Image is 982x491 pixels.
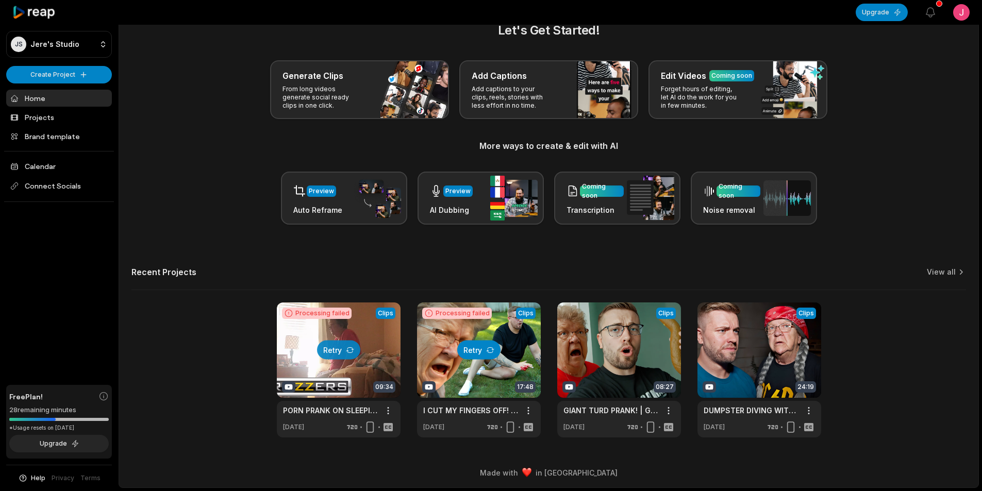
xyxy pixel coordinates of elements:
[11,37,26,52] div: JS
[522,468,531,477] img: heart emoji
[472,85,552,110] p: Add captions to your clips, reels, stories with less effort in no time.
[128,467,969,478] div: Made with in [GEOGRAPHIC_DATA]
[6,90,112,107] a: Home
[704,405,798,416] a: DUMPSTER DIVING WITH GRANDMA! | GRANDMA’S BOY
[6,109,112,126] a: Projects
[457,341,501,360] button: Retry
[490,176,538,221] img: ai_dubbing.png
[309,187,334,196] div: Preview
[31,473,45,483] span: Help
[52,473,74,483] a: Privacy
[472,70,527,82] h3: Add Captions
[445,187,471,196] div: Preview
[6,158,112,175] a: Calendar
[131,267,196,277] h2: Recent Projects
[282,85,362,110] p: From long videos generate social ready clips in one click.
[582,182,622,200] div: Coming soon
[80,473,101,483] a: Terms
[131,21,966,40] h2: Let's Get Started!
[661,85,741,110] p: Forget hours of editing, let AI do the work for you in few minutes.
[9,405,109,415] div: 28 remaining minutes
[763,180,811,216] img: noise_removal.png
[661,70,706,82] h3: Edit Videos
[719,182,758,200] div: Coming soon
[6,177,112,195] span: Connect Socials
[317,341,360,360] button: Retry
[18,473,45,483] button: Help
[423,405,518,416] div: I CUT MY FINGERS OFF! | GRANDMA’S BOY
[430,205,473,215] h3: AI Dubbing
[131,140,966,152] h3: More ways to create & edit with AI
[30,40,79,49] p: Jere's Studio
[282,70,343,82] h3: Generate Clips
[563,405,658,416] a: GIANT TURD PRANK! | GRANDMA’S BOY
[9,391,43,402] span: Free Plan!
[6,66,112,83] button: Create Project
[293,205,342,215] h3: Auto Reframe
[627,176,674,220] img: transcription.png
[567,205,624,215] h3: Transcription
[711,71,752,80] div: Coming soon
[354,178,401,218] img: auto_reframe.png
[856,4,908,21] button: Upgrade
[927,267,956,277] a: View all
[9,424,109,432] div: *Usage resets on [DATE]
[703,205,760,215] h3: Noise removal
[9,435,109,452] button: Upgrade
[283,405,378,416] div: PORN PRANK ON SLEEPING GRANDMA!
[6,128,112,145] a: Brand template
